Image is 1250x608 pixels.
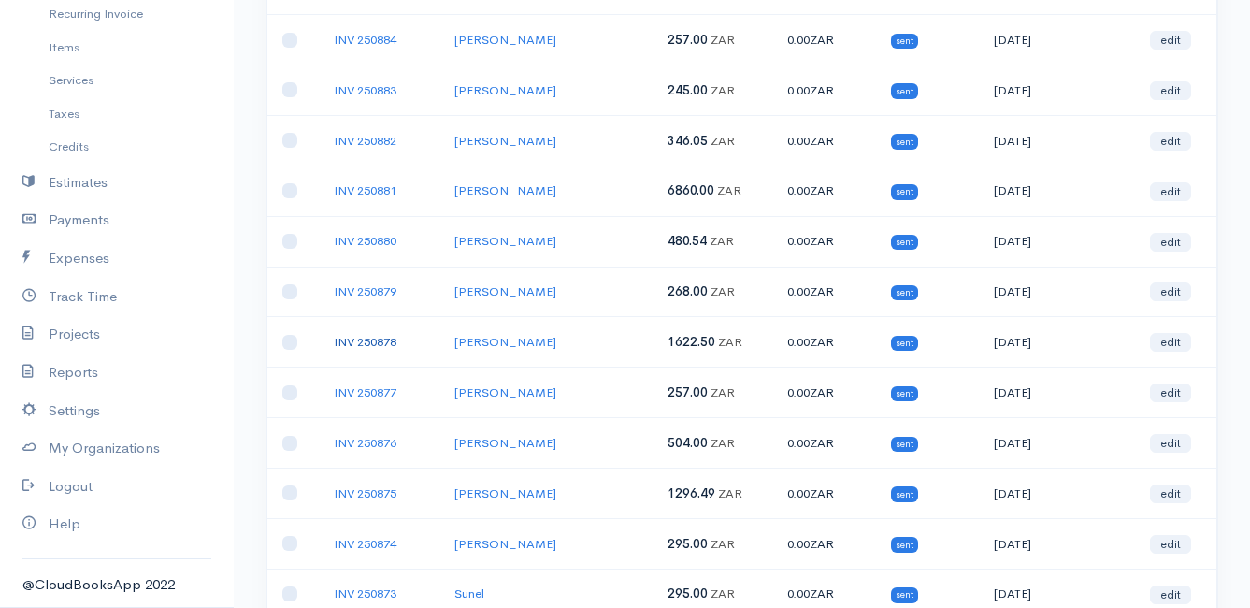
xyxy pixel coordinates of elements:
[454,485,556,501] a: [PERSON_NAME]
[772,518,876,569] td: 0.00
[334,536,396,552] a: INV 250874
[979,317,1134,368] td: [DATE]
[334,586,396,601] a: INV 250873
[1150,333,1191,352] a: edit
[454,182,556,198] a: [PERSON_NAME]
[334,384,396,400] a: INV 250877
[668,32,708,48] span: 257.00
[334,334,396,350] a: INV 250878
[711,82,735,98] span: ZAR
[979,216,1134,267] td: [DATE]
[454,283,556,299] a: [PERSON_NAME]
[334,32,396,48] a: INV 250884
[717,182,741,198] span: ZAR
[334,435,396,451] a: INV 250876
[810,82,834,98] span: ZAR
[334,182,396,198] a: INV 250881
[979,518,1134,569] td: [DATE]
[711,133,735,149] span: ZAR
[668,586,708,601] span: 295.00
[1150,31,1191,50] a: edit
[810,435,834,451] span: ZAR
[772,65,876,116] td: 0.00
[1150,384,1191,402] a: edit
[1150,586,1191,604] a: edit
[810,182,834,198] span: ZAR
[891,336,918,351] span: sent
[810,233,834,249] span: ZAR
[891,83,918,98] span: sent
[711,384,735,400] span: ZAR
[810,133,834,149] span: ZAR
[710,233,734,249] span: ZAR
[979,469,1134,519] td: [DATE]
[810,586,834,601] span: ZAR
[711,435,735,451] span: ZAR
[334,133,396,149] a: INV 250882
[668,182,714,198] span: 6860.00
[810,536,834,552] span: ZAR
[810,32,834,48] span: ZAR
[454,233,556,249] a: [PERSON_NAME]
[668,82,708,98] span: 245.00
[454,586,484,601] a: Sunel
[668,283,708,299] span: 268.00
[891,134,918,149] span: sent
[1150,434,1191,453] a: edit
[454,133,556,149] a: [PERSON_NAME]
[772,469,876,519] td: 0.00
[772,368,876,418] td: 0.00
[1150,535,1191,554] a: edit
[718,485,742,501] span: ZAR
[1150,182,1191,201] a: edit
[891,537,918,552] span: sent
[668,133,708,149] span: 346.05
[334,233,396,249] a: INV 250880
[810,384,834,400] span: ZAR
[979,65,1134,116] td: [DATE]
[891,235,918,250] span: sent
[979,267,1134,317] td: [DATE]
[891,486,918,501] span: sent
[454,435,556,451] a: [PERSON_NAME]
[979,368,1134,418] td: [DATE]
[1150,282,1191,301] a: edit
[454,384,556,400] a: [PERSON_NAME]
[711,32,735,48] span: ZAR
[1150,485,1191,503] a: edit
[891,587,918,602] span: sent
[810,485,834,501] span: ZAR
[810,283,834,299] span: ZAR
[979,418,1134,469] td: [DATE]
[711,283,735,299] span: ZAR
[891,285,918,300] span: sent
[772,418,876,469] td: 0.00
[979,166,1134,216] td: [DATE]
[891,437,918,452] span: sent
[668,435,708,451] span: 504.00
[772,166,876,216] td: 0.00
[22,574,211,596] div: @CloudBooksApp 2022
[454,334,556,350] a: [PERSON_NAME]
[334,283,396,299] a: INV 250879
[668,536,708,552] span: 295.00
[891,34,918,49] span: sent
[334,82,396,98] a: INV 250883
[668,233,707,249] span: 480.54
[1150,81,1191,100] a: edit
[334,485,396,501] a: INV 250875
[454,32,556,48] a: [PERSON_NAME]
[772,15,876,65] td: 0.00
[454,82,556,98] a: [PERSON_NAME]
[668,485,715,501] span: 1296.49
[1150,233,1191,252] a: edit
[1150,132,1191,151] a: edit
[772,115,876,166] td: 0.00
[711,586,735,601] span: ZAR
[891,184,918,199] span: sent
[979,15,1134,65] td: [DATE]
[810,334,834,350] span: ZAR
[772,317,876,368] td: 0.00
[668,334,715,350] span: 1622.50
[718,334,742,350] span: ZAR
